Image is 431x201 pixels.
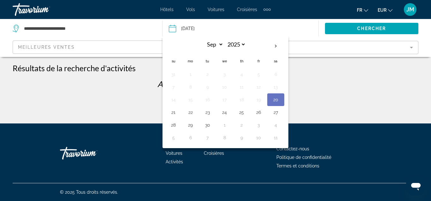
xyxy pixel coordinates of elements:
button: Day 10 [254,133,264,142]
button: Day 8 [220,133,230,142]
button: Day 30 [203,121,213,129]
button: User Menu [402,3,418,16]
button: Day 19 [254,95,264,104]
button: Day 26 [254,108,264,117]
span: Meilleures ventes [18,45,75,50]
button: Day 31 [168,70,179,79]
button: Day 20 [271,95,281,104]
a: Vols [186,7,195,12]
a: Travorium [60,144,123,163]
button: Day 29 [186,121,196,129]
mat-select: Sort by [18,43,207,51]
button: Day 3 [254,121,264,129]
button: Extra navigation items [263,4,271,15]
a: Croisières [204,151,224,156]
a: Voitures [208,7,224,12]
button: Day 21 [168,108,179,117]
button: Day 11 [237,83,247,91]
button: Day 15 [186,95,196,104]
button: Day 14 [168,95,179,104]
a: Travorium [13,1,76,18]
button: Day 27 [271,108,281,117]
button: Day 7 [168,83,179,91]
button: Filter [219,41,418,54]
button: Day 23 [203,108,213,117]
button: Day 18 [237,95,247,104]
button: Day 3 [220,70,230,79]
span: fr [357,8,362,13]
span: Chercher [357,26,386,31]
button: Day 13 [271,83,281,91]
button: Day 17 [220,95,230,104]
button: Day 5 [254,70,264,79]
button: Day 2 [203,70,213,79]
button: Day 7 [203,133,213,142]
button: Change language [357,5,368,15]
button: Day 9 [203,83,213,91]
button: Day 24 [220,108,230,117]
button: Day 1 [186,70,196,79]
button: Day 16 [203,95,213,104]
button: Day 11 [271,133,281,142]
a: Politique de confidentialité [276,155,331,160]
button: Day 4 [271,121,281,129]
span: © 2025 Tous droits réservés. [60,190,118,195]
button: Day 4 [237,70,247,79]
button: Day 28 [168,121,179,129]
button: Day 1 [220,121,230,129]
button: Day 2 [237,121,247,129]
button: Change currency [378,5,393,15]
button: Day 22 [186,108,196,117]
a: Voitures [166,151,182,156]
button: Day 10 [220,83,230,91]
select: Select year [225,39,246,50]
button: Day 9 [237,133,247,142]
p: Aucun résultat basé sur vos filtres [9,79,422,89]
button: Day 6 [271,70,281,79]
span: EUR [378,8,387,13]
h1: Résultats de la recherche d'activités [13,63,136,73]
button: Day 12 [254,83,264,91]
button: Day 5 [168,133,179,142]
a: Termes et conditions [276,163,319,168]
button: Next month [267,39,284,53]
iframe: Bouton de lancement de la fenêtre de messagerie [406,176,426,196]
span: JM [406,6,414,13]
button: Day 25 [237,108,247,117]
select: Select month [203,39,223,50]
a: Contactez-nous [276,146,309,151]
a: Croisières [237,7,257,12]
button: Day 8 [186,83,196,91]
button: Date: Sep 16, 2025 [169,19,318,38]
button: Day 6 [186,133,196,142]
button: Chercher [325,23,419,34]
a: Activités [166,159,183,164]
a: Hôtels [160,7,174,12]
